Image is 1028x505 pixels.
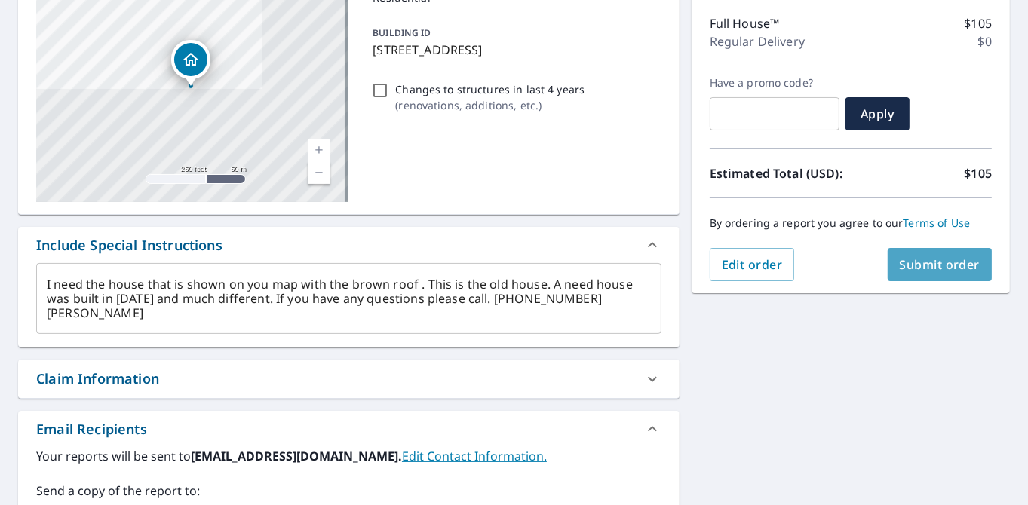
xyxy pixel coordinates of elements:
p: BUILDING ID [373,26,431,39]
span: Apply [858,106,898,122]
div: Include Special Instructions [36,235,222,256]
a: Terms of Use [904,216,971,230]
p: [STREET_ADDRESS] [373,41,655,59]
div: Claim Information [36,369,159,389]
span: Submit order [900,256,980,273]
a: Current Level 17, Zoom In [308,139,330,161]
button: Apply [845,97,910,130]
textarea: I need the house that is shown on you map with the brown roof . This is the old house. A need hou... [47,277,651,320]
span: Edit order [722,256,783,273]
label: Have a promo code? [710,76,839,90]
a: EditContactInfo [402,448,547,464]
p: ( renovations, additions, etc. ) [395,97,585,113]
div: Email Recipients [18,411,680,447]
p: Regular Delivery [710,32,805,50]
p: Estimated Total (USD): [710,164,851,182]
p: $0 [978,32,992,50]
b: [EMAIL_ADDRESS][DOMAIN_NAME]. [191,448,402,464]
p: $105 [964,164,992,182]
p: By ordering a report you agree to our [710,216,992,230]
p: Changes to structures in last 4 years [395,81,585,97]
a: Current Level 17, Zoom Out [308,161,330,184]
p: Full House™ [710,14,780,32]
p: $105 [964,14,992,32]
button: Edit order [710,248,795,281]
button: Submit order [888,248,993,281]
div: Email Recipients [36,419,147,439]
div: Claim Information [18,360,680,398]
label: Send a copy of the report to: [36,482,661,500]
div: Dropped pin, building 1, Residential property, 3072 Nc Highway 56 Creedmoor, NC 27522 [171,40,210,87]
div: Include Special Instructions [18,227,680,263]
label: Your reports will be sent to [36,447,661,465]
